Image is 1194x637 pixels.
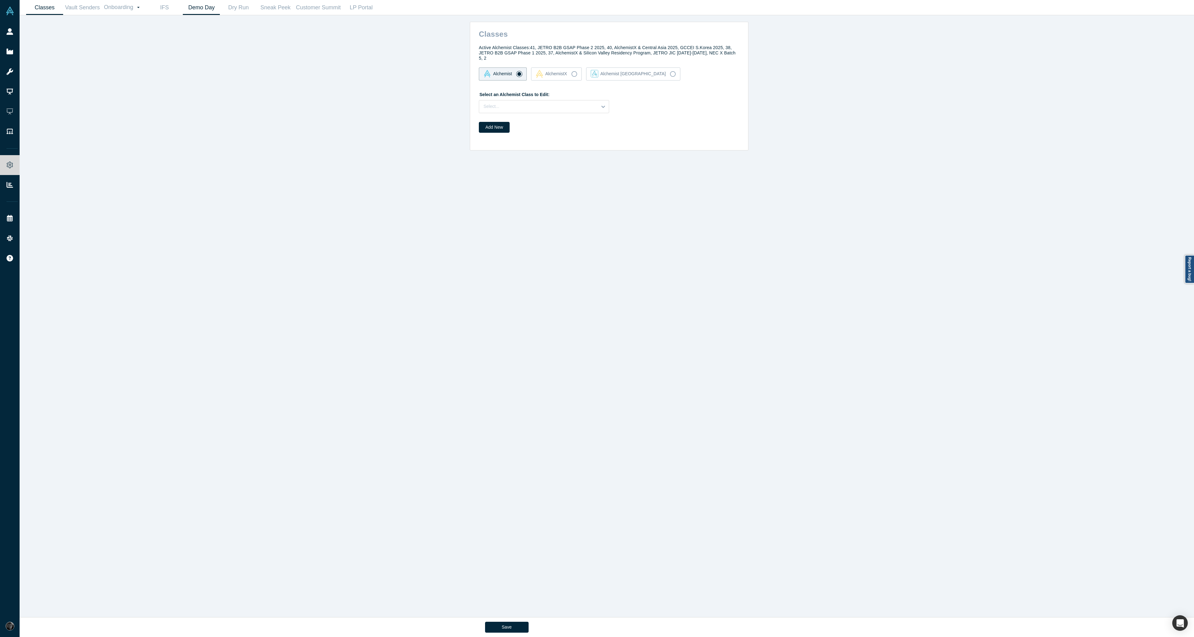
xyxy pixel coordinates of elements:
[479,89,549,98] label: Select an Alchemist Class to Edit:
[343,0,380,15] a: LP Portal
[536,70,543,78] img: alchemistx Vault Logo
[1185,255,1194,284] a: Report a bug!
[536,70,567,78] div: AlchemistX
[6,622,14,630] img: Rami Chousein's Account
[6,7,14,15] img: Alchemist Vault Logo
[472,26,748,39] h2: Classes
[26,0,63,15] a: Classes
[183,0,220,15] a: Demo Day
[102,0,146,15] a: Onboarding
[479,122,510,133] button: Add New
[591,70,598,77] img: alchemist_aj Vault Logo
[479,45,739,61] h4: Active Alchemist Classes: 41, JETRO B2B GSAP Phase 2 2025, 40, AlchemistX & Central Asia 2025, GC...
[485,622,529,633] button: Save
[63,0,102,15] a: Vault Senders
[484,70,491,77] img: alchemist Vault Logo
[294,0,343,15] a: Customer Summit
[484,70,512,77] div: Alchemist
[220,0,257,15] a: Dry Run
[257,0,294,15] a: Sneak Peek
[591,70,666,77] div: Alchemist [GEOGRAPHIC_DATA]
[146,0,183,15] a: IFS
